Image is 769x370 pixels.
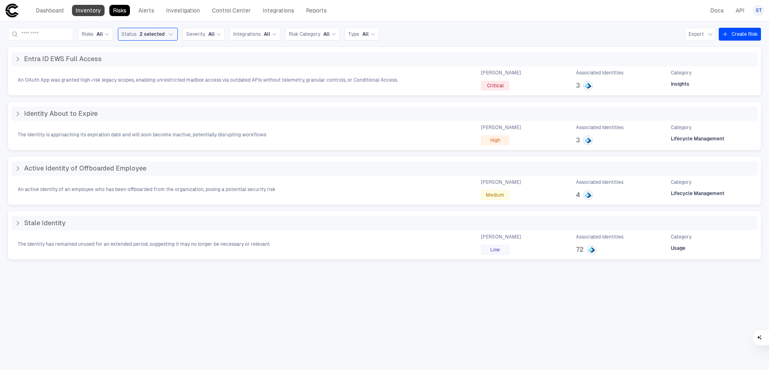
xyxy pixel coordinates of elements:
span: An active identity of an employee who has been offboarded from the organization, posing a potenti... [18,186,276,193]
span: All [97,31,103,37]
span: Critical [487,82,504,89]
span: Identity About to Expire [24,110,98,118]
span: Associated Identities [576,124,623,131]
span: All [362,31,369,37]
span: 3 [576,82,580,90]
span: Insights [671,81,689,87]
span: Associated Identities [576,234,623,240]
span: Lifecycle Management [671,190,724,197]
span: All [208,31,215,37]
span: 3 [576,136,580,144]
span: Low [490,247,500,253]
a: Reports [302,5,330,16]
button: Create Risk [719,28,761,41]
span: [PERSON_NAME] [481,124,521,131]
span: High [490,137,500,144]
div: Entra ID EWS Full AccessAn OAuth App was granted high-risk legacy scopes, enabling unrestricted m... [8,47,761,95]
span: An OAuth App was granted high-risk legacy scopes, enabling unrestricted mailbox access via outdat... [18,77,398,83]
span: Severity [186,31,205,37]
span: Active Identity of Offboarded Employee [24,164,146,173]
button: Export [685,28,716,41]
span: The identity has remained unused for an extended period, suggesting it may no longer be necessary... [18,241,270,247]
span: All [264,31,270,37]
span: Category [671,124,691,131]
a: Inventory [72,5,105,16]
span: Category [671,179,691,185]
span: Entra ID EWS Full Access [24,55,102,63]
span: Lifecycle Management [671,136,724,142]
span: 2 selected [140,31,164,37]
a: Control Center [208,5,254,16]
div: Active Identity of Offboarded EmployeeAn active identity of an employee who has been offboarded f... [8,156,761,205]
span: Category [671,70,691,76]
span: Type [348,31,359,37]
a: Risks [109,5,130,16]
span: Category [671,234,691,240]
span: Risks [82,31,93,37]
a: API [732,5,748,16]
a: Docs [707,5,727,16]
span: Stale Identity [24,219,66,227]
span: All [323,31,330,37]
span: [PERSON_NAME] [481,179,521,185]
div: Stale IdentityThe identity has remained unused for an extended period, suggesting it may no longe... [8,211,761,259]
span: Status [121,31,136,37]
span: 72 [576,246,584,254]
div: Identity About to ExpireThe identity is approaching its expiration date and will soon become inac... [8,102,761,150]
a: Alerts [135,5,158,16]
span: [PERSON_NAME] [481,70,521,76]
button: ST [753,5,764,16]
span: 4 [576,191,580,199]
span: Medium [486,192,504,198]
span: Associated Identities [576,70,623,76]
span: Usage [671,245,685,251]
button: Status2 selected [118,28,178,41]
span: Integrations [233,31,261,37]
span: The identity is approaching its expiration date and will soon become inactive, potentially disrup... [18,132,266,138]
a: Investigation [162,5,204,16]
a: Dashboard [32,5,67,16]
span: Risk Category [289,31,320,37]
a: Integrations [259,5,298,16]
span: [PERSON_NAME] [481,234,521,240]
span: Associated Identities [576,179,623,185]
span: ST [756,7,762,14]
